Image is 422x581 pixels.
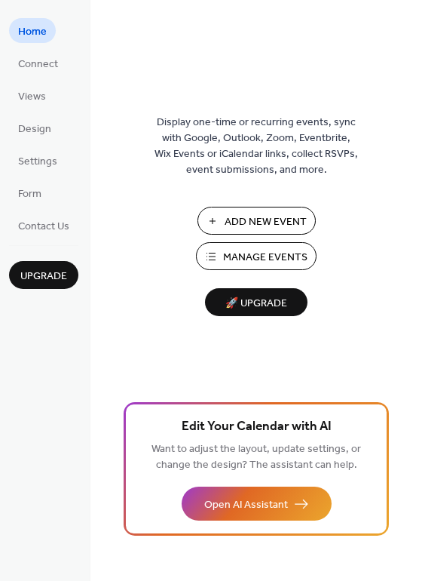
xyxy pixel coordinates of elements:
[197,207,316,235] button: Add New Event
[214,294,298,314] span: 🚀 Upgrade
[154,115,358,178] span: Display one-time or recurring events, sync with Google, Outlook, Zoom, Eventbrite, Wix Events or ...
[9,18,56,43] a: Home
[9,180,50,205] a: Form
[9,213,78,238] a: Contact Us
[9,148,66,173] a: Settings
[182,417,332,438] span: Edit Your Calendar with AI
[18,154,57,170] span: Settings
[225,214,307,230] span: Add New Event
[9,83,55,108] a: Views
[204,497,288,513] span: Open AI Assistant
[18,24,47,40] span: Home
[205,288,307,316] button: 🚀 Upgrade
[20,269,67,284] span: Upgrade
[18,89,46,105] span: Views
[18,219,69,235] span: Contact Us
[9,115,60,140] a: Design
[9,51,67,75] a: Connect
[182,487,332,521] button: Open AI Assistant
[196,242,316,270] button: Manage Events
[223,250,307,266] span: Manage Events
[151,439,361,475] span: Want to adjust the layout, update settings, or change the design? The assistant can help.
[18,57,58,72] span: Connect
[9,261,78,289] button: Upgrade
[18,121,51,137] span: Design
[18,186,41,202] span: Form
